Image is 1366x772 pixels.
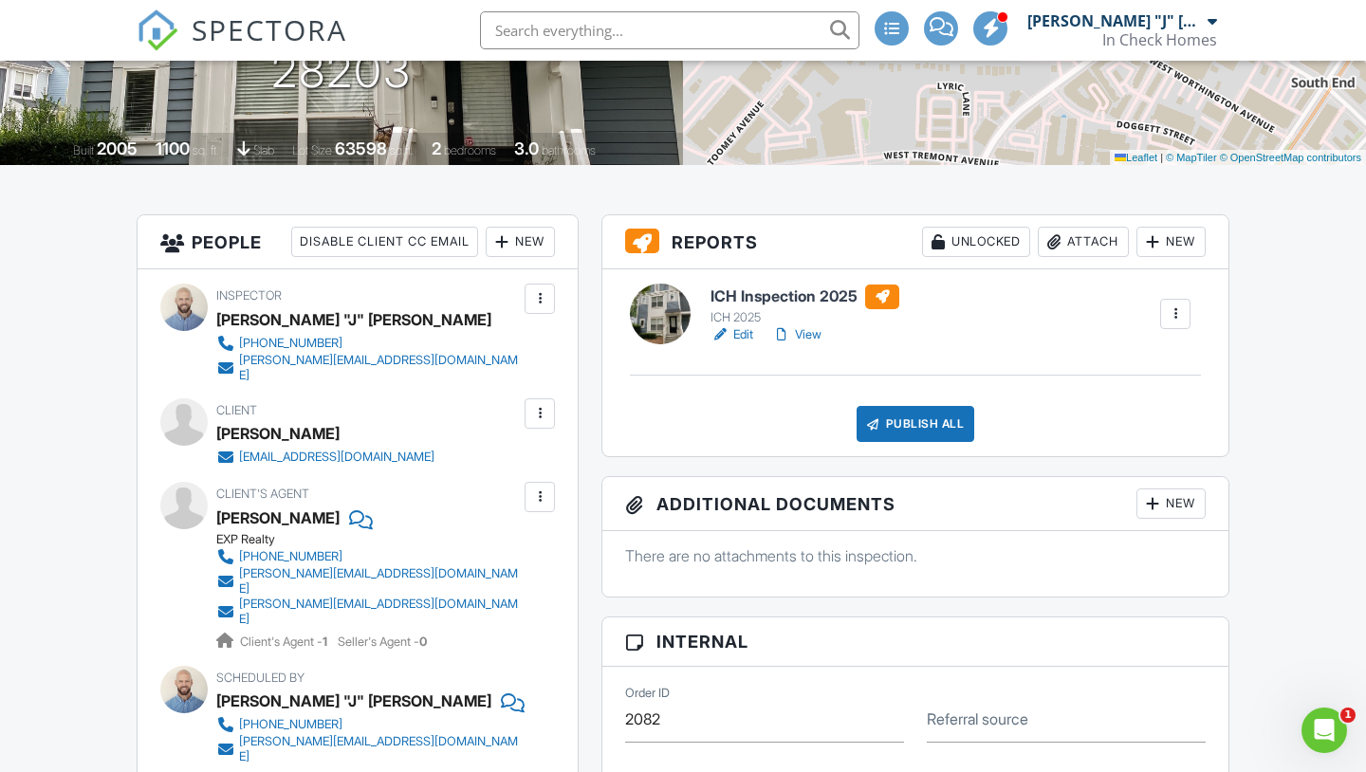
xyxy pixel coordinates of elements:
[216,734,520,764] a: [PERSON_NAME][EMAIL_ADDRESS][DOMAIN_NAME]
[711,325,753,344] a: Edit
[216,566,520,597] a: [PERSON_NAME][EMAIL_ADDRESS][DOMAIN_NAME]
[239,549,342,564] div: [PHONE_NUMBER]
[137,9,178,51] img: The Best Home Inspection Software - Spectora
[216,305,491,334] div: [PERSON_NAME] "J" [PERSON_NAME]
[1166,152,1217,163] a: © MapTiler
[292,143,332,157] span: Lot Size
[602,617,1228,667] h3: Internal
[239,336,342,351] div: [PHONE_NUMBER]
[444,143,496,157] span: bedrooms
[239,734,520,764] div: [PERSON_NAME][EMAIL_ADDRESS][DOMAIN_NAME]
[253,143,274,157] span: slab
[1136,488,1206,519] div: New
[625,685,670,702] label: Order ID
[1136,227,1206,257] div: New
[240,634,330,649] span: Client's Agent -
[216,504,340,532] a: [PERSON_NAME]
[486,227,555,257] div: New
[216,547,520,566] a: [PHONE_NUMBER]
[419,634,427,649] strong: 0
[1027,11,1203,30] div: [PERSON_NAME] "J" [PERSON_NAME]
[216,532,535,547] div: EXP Realty
[1038,227,1129,257] div: Attach
[927,708,1028,729] label: Referral source
[625,545,1206,566] p: There are no attachments to this inspection.
[1301,708,1347,753] iframe: Intercom live chat
[138,215,578,269] h3: People
[216,353,520,383] a: [PERSON_NAME][EMAIL_ADDRESS][DOMAIN_NAME]
[216,687,491,715] div: [PERSON_NAME] "J" [PERSON_NAME]
[514,138,539,158] div: 3.0
[390,143,414,157] span: sq.ft.
[857,406,975,442] div: Publish All
[239,450,434,465] div: [EMAIL_ADDRESS][DOMAIN_NAME]
[1160,152,1163,163] span: |
[602,215,1228,269] h3: Reports
[711,310,899,325] div: ICH 2025
[192,9,347,49] span: SPECTORA
[216,597,520,627] a: [PERSON_NAME][EMAIL_ADDRESS][DOMAIN_NAME]
[216,448,434,467] a: [EMAIL_ADDRESS][DOMAIN_NAME]
[216,419,340,448] div: [PERSON_NAME]
[216,487,309,501] span: Client's Agent
[156,138,190,158] div: 1100
[772,325,821,344] a: View
[216,671,305,685] span: Scheduled By
[73,143,94,157] span: Built
[291,227,478,257] div: Disable Client CC Email
[216,715,520,734] a: [PHONE_NUMBER]
[922,227,1030,257] div: Unlocked
[239,597,520,627] div: [PERSON_NAME][EMAIL_ADDRESS][DOMAIN_NAME]
[1102,30,1217,49] div: In Check Homes
[335,138,387,158] div: 63598
[239,566,520,597] div: [PERSON_NAME][EMAIL_ADDRESS][DOMAIN_NAME]
[711,285,899,309] h6: ICH Inspection 2025
[216,403,257,417] span: Client
[216,334,520,353] a: [PHONE_NUMBER]
[323,634,327,649] strong: 1
[97,138,138,158] div: 2005
[239,717,342,732] div: [PHONE_NUMBER]
[216,288,282,303] span: Inspector
[432,138,441,158] div: 2
[1115,152,1157,163] a: Leaflet
[542,143,596,157] span: bathrooms
[1220,152,1361,163] a: © OpenStreetMap contributors
[1340,708,1356,723] span: 1
[480,11,859,49] input: Search everything...
[193,143,219,157] span: sq. ft.
[711,285,899,326] a: ICH Inspection 2025 ICH 2025
[338,634,427,649] span: Seller's Agent -
[137,26,347,65] a: SPECTORA
[602,477,1228,531] h3: Additional Documents
[239,353,520,383] div: [PERSON_NAME][EMAIL_ADDRESS][DOMAIN_NAME]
